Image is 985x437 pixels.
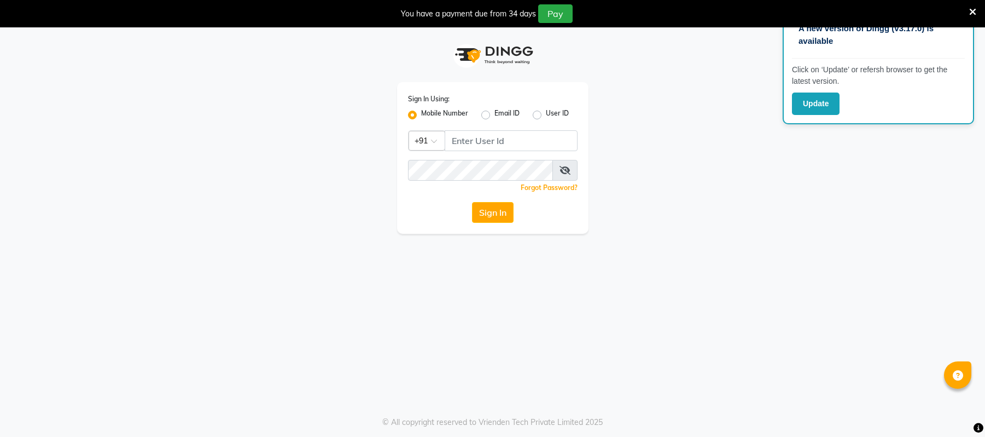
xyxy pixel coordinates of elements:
[939,393,974,426] iframe: chat widget
[799,22,958,47] p: A new version of Dingg (v3.17.0) is available
[538,4,573,23] button: Pay
[421,108,468,122] label: Mobile Number
[445,130,578,151] input: Username
[408,160,553,181] input: Username
[401,8,536,20] div: You have a payment due from 34 days
[521,183,578,192] a: Forgot Password?
[792,93,840,115] button: Update
[546,108,569,122] label: User ID
[472,202,514,223] button: Sign In
[792,64,965,87] p: Click on ‘Update’ or refersh browser to get the latest version.
[408,94,450,104] label: Sign In Using:
[449,39,537,71] img: logo1.svg
[494,108,520,122] label: Email ID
